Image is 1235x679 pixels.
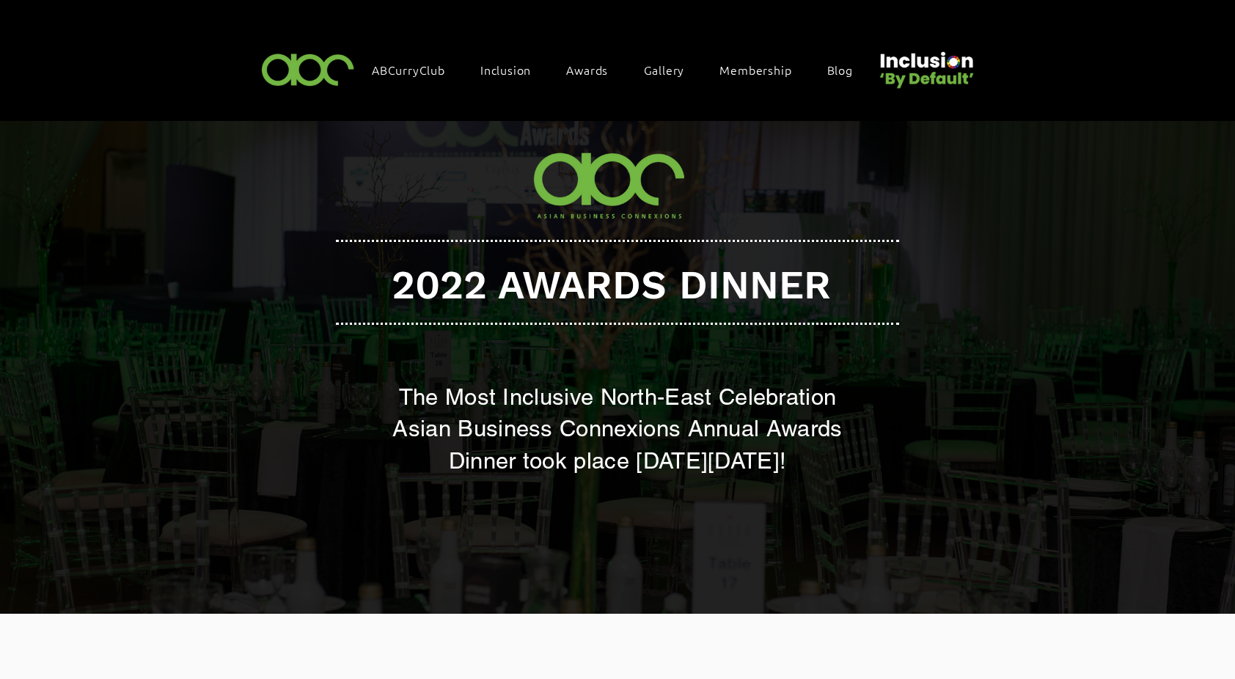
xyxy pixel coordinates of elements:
[473,54,553,85] div: Inclusion
[257,47,359,90] img: ABC-Logo-Blank-Background-01-01-2.png
[875,40,976,90] img: Untitled design (22).png
[827,62,853,78] span: Blog
[644,62,685,78] span: Gallery
[566,62,608,78] span: Awards
[820,54,875,85] a: Blog
[364,54,467,85] a: ABCurryClub
[637,54,707,85] a: Gallery
[559,54,630,85] div: Awards
[392,262,831,308] span: 2022 AWARDS DINNER
[712,54,813,85] a: Membership
[719,62,791,78] span: Membership
[364,54,875,85] nav: Site
[480,62,531,78] span: Inclusion
[392,383,842,474] span: The Most Inclusive North-East Celebration Asian Business Connexions Annual Awards Dinner took pla...
[524,140,697,230] img: ABC-Logo-Blank-Background-01-01-2.png
[372,62,445,78] span: ABCurryClub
